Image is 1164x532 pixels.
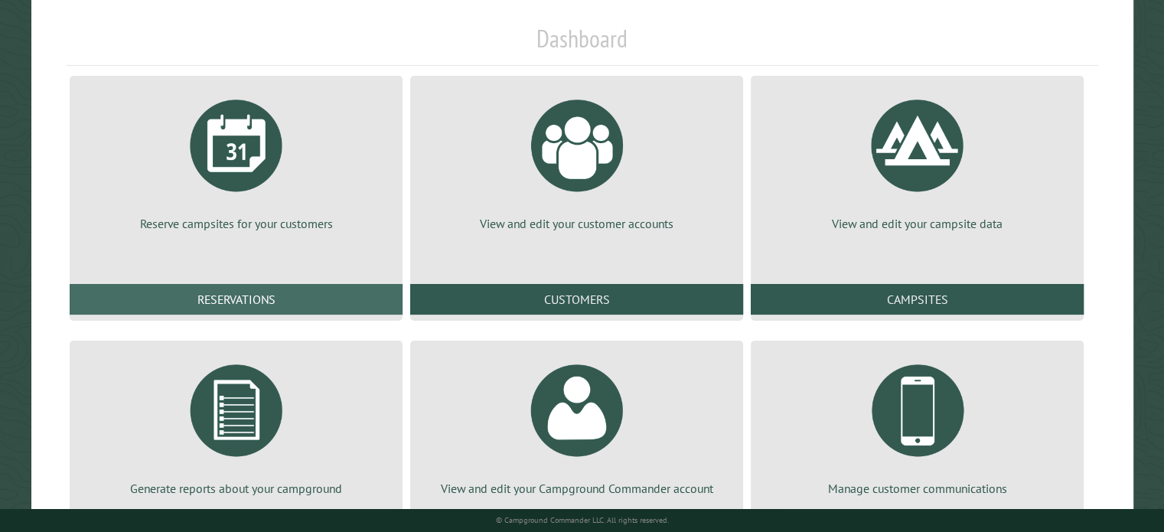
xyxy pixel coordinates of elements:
[429,215,725,232] p: View and edit your customer accounts
[769,215,1065,232] p: View and edit your campsite data
[410,284,743,315] a: Customers
[769,88,1065,232] a: View and edit your campsite data
[751,284,1084,315] a: Campsites
[429,88,725,232] a: View and edit your customer accounts
[429,353,725,497] a: View and edit your Campground Commander account
[769,480,1065,497] p: Manage customer communications
[496,515,669,525] small: © Campground Commander LLC. All rights reserved.
[88,353,384,497] a: Generate reports about your campground
[70,284,403,315] a: Reservations
[66,24,1098,66] h1: Dashboard
[88,480,384,497] p: Generate reports about your campground
[769,353,1065,497] a: Manage customer communications
[88,215,384,232] p: Reserve campsites for your customers
[429,480,725,497] p: View and edit your Campground Commander account
[88,88,384,232] a: Reserve campsites for your customers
